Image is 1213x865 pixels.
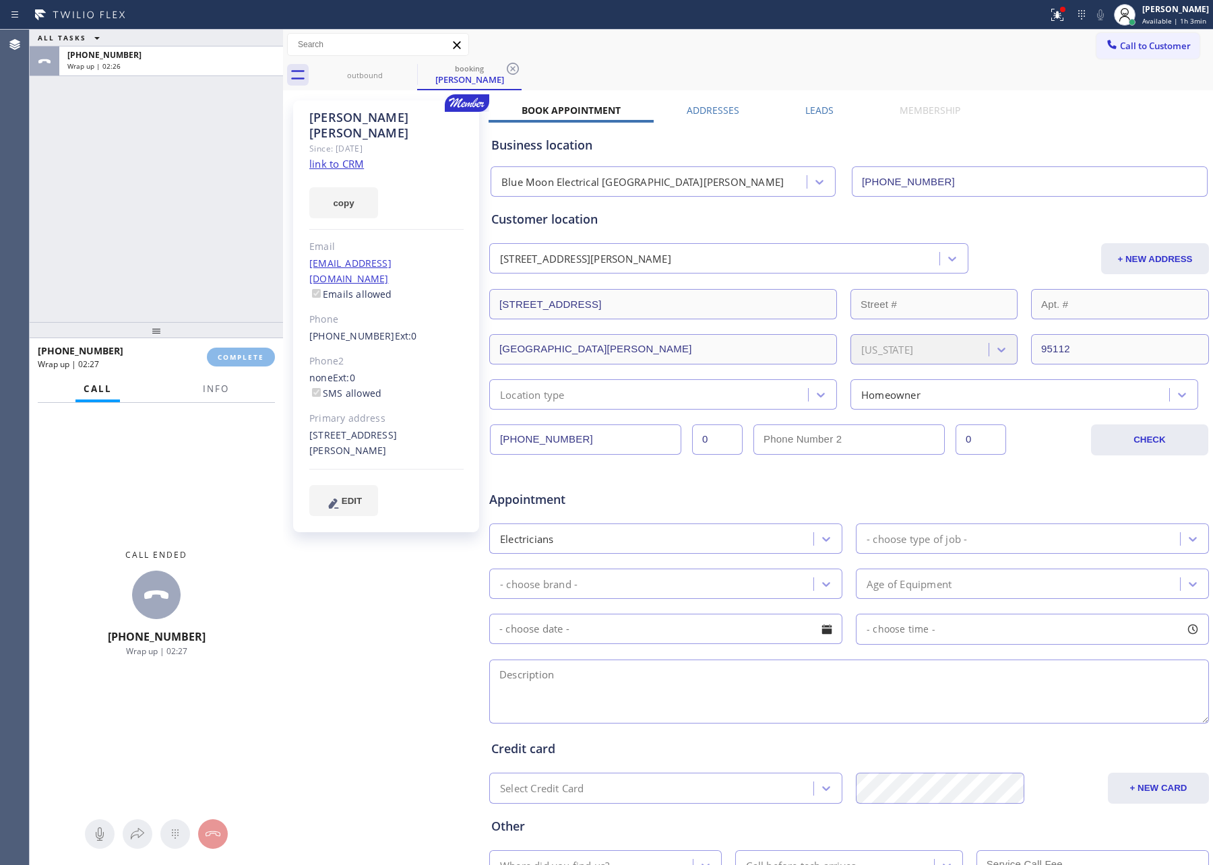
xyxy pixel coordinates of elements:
span: Available | 1h 3min [1142,16,1206,26]
div: Location type [500,387,565,402]
span: Info [203,383,229,395]
button: + NEW CARD [1108,773,1209,804]
span: - choose time - [867,622,935,635]
span: Wrap up | 02:26 [67,61,121,71]
label: Leads [805,104,834,117]
button: COMPLETE [207,348,275,366]
input: Phone Number [490,424,681,455]
input: - choose date - [489,614,842,644]
input: City [489,334,837,364]
div: Age of Equipment [867,576,952,591]
span: Call ended [125,549,187,560]
input: Search [288,34,468,55]
div: none [309,371,464,402]
div: [PERSON_NAME] [1142,3,1209,15]
button: Info [195,376,237,402]
input: Emails allowed [312,289,321,298]
div: - choose type of job - [867,531,967,546]
input: ZIP [1031,334,1209,364]
label: Book Appointment [522,104,621,117]
a: [PHONE_NUMBER] [309,329,395,342]
input: Address [489,289,837,319]
span: Wrap up | 02:27 [38,358,99,370]
input: Street # [850,289,1018,319]
div: Email [309,239,464,255]
span: Call [84,383,112,395]
div: Customer location [491,210,1207,228]
button: Call to Customer [1096,33,1200,59]
div: [PERSON_NAME] [418,73,520,86]
div: Blue Moon Electrical [GEOGRAPHIC_DATA][PERSON_NAME] [501,174,784,190]
div: [STREET_ADDRESS][PERSON_NAME] [500,251,671,267]
span: EDIT [342,496,362,506]
span: [PHONE_NUMBER] [67,49,142,61]
div: Business location [491,136,1207,154]
button: EDIT [309,485,378,516]
input: Ext. 2 [956,424,1006,455]
div: [PERSON_NAME] [PERSON_NAME] [309,110,464,141]
span: Ext: 0 [333,371,355,384]
span: Ext: 0 [395,329,417,342]
div: Phone [309,312,464,327]
button: ALL TASKS [30,30,113,46]
div: Other [491,817,1207,835]
button: Hang up [198,819,228,849]
button: Call [75,376,120,402]
div: [STREET_ADDRESS][PERSON_NAME] [309,428,464,459]
button: Open dialpad [160,819,190,849]
div: Credit card [491,740,1207,758]
label: Addresses [687,104,739,117]
div: Since: [DATE] [309,141,464,156]
div: booking [418,63,520,73]
input: SMS allowed [312,388,321,397]
div: outbound [314,70,416,80]
button: Mute [85,819,115,849]
input: Phone Number 2 [753,424,945,455]
div: Electricians [500,531,553,546]
input: Phone Number [852,166,1208,197]
input: Ext. [692,424,743,455]
button: Open directory [123,819,152,849]
div: - choose brand - [500,576,578,591]
label: Membership [900,104,960,117]
span: [PHONE_NUMBER] [108,629,206,644]
button: Mute [1091,5,1110,24]
a: [EMAIL_ADDRESS][DOMAIN_NAME] [309,257,392,285]
a: link to CRM [309,157,364,170]
button: CHECK [1091,424,1208,455]
span: COMPLETE [218,352,264,362]
span: Call to Customer [1120,40,1191,52]
div: Homeowner [861,387,921,402]
div: Phone2 [309,354,464,369]
label: Emails allowed [309,288,392,300]
button: copy [309,187,378,218]
label: SMS allowed [309,387,381,399]
span: ALL TASKS [38,33,86,42]
button: + NEW ADDRESS [1101,243,1209,274]
input: Apt. # [1031,289,1209,319]
div: Trish Blazina [418,60,520,89]
span: [PHONE_NUMBER] [38,344,123,357]
span: Appointment [489,490,727,509]
div: Primary address [309,411,464,426]
div: Select Credit Card [500,781,584,796]
span: Wrap up | 02:27 [126,645,187,657]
